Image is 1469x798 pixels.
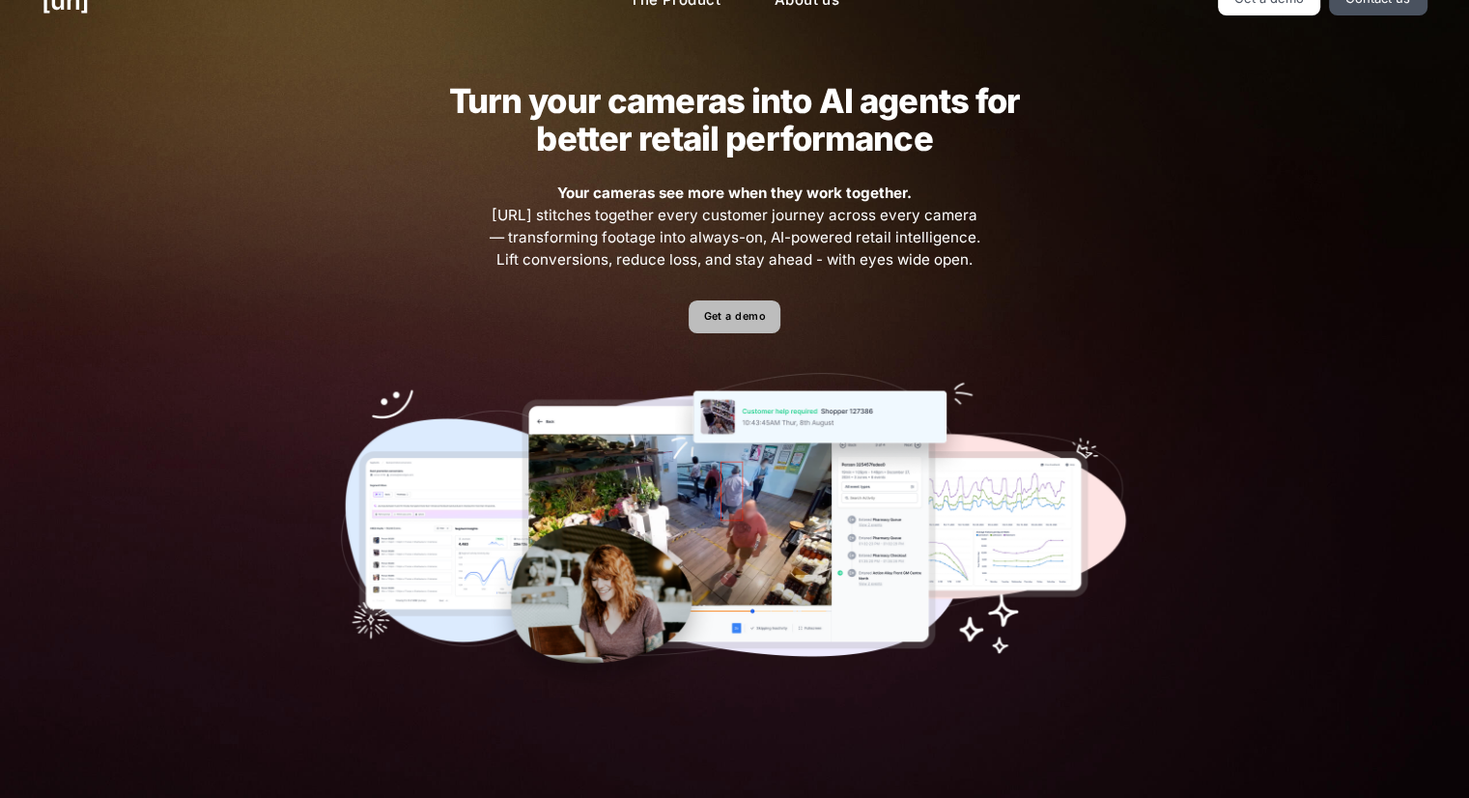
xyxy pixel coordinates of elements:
a: Get a demo [689,300,780,334]
span: [URL] stitches together every customer journey across every camera — transforming footage into al... [487,183,983,271]
img: Our tools [341,373,1128,693]
h2: Turn your cameras into AI agents for better retail performance [418,82,1050,157]
strong: Your cameras see more when they work together. [557,184,912,202]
